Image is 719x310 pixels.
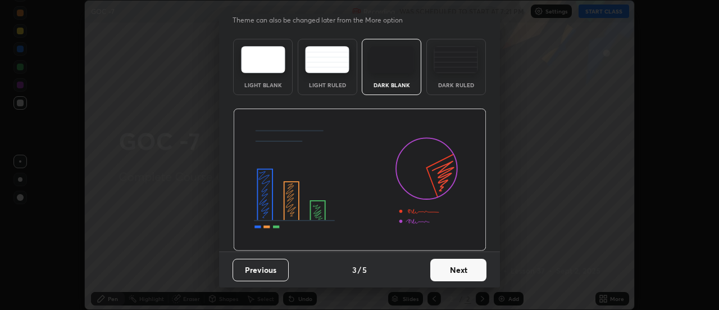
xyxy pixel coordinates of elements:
img: lightTheme.e5ed3b09.svg [241,46,285,73]
h4: 5 [362,264,367,276]
button: Previous [233,259,289,281]
h4: 3 [352,264,357,276]
div: Light Ruled [305,82,350,88]
button: Next [430,259,486,281]
div: Light Blank [240,82,285,88]
img: darkRuledTheme.de295e13.svg [434,46,478,73]
div: Dark Ruled [434,82,479,88]
img: darkTheme.f0cc69e5.svg [370,46,414,73]
h4: / [358,264,361,276]
img: darkThemeBanner.d06ce4a2.svg [233,109,486,251]
img: lightRuledTheme.5fabf969.svg [305,46,349,73]
div: Dark Blank [369,82,414,88]
p: Theme can also be changed later from the More option [233,15,415,25]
